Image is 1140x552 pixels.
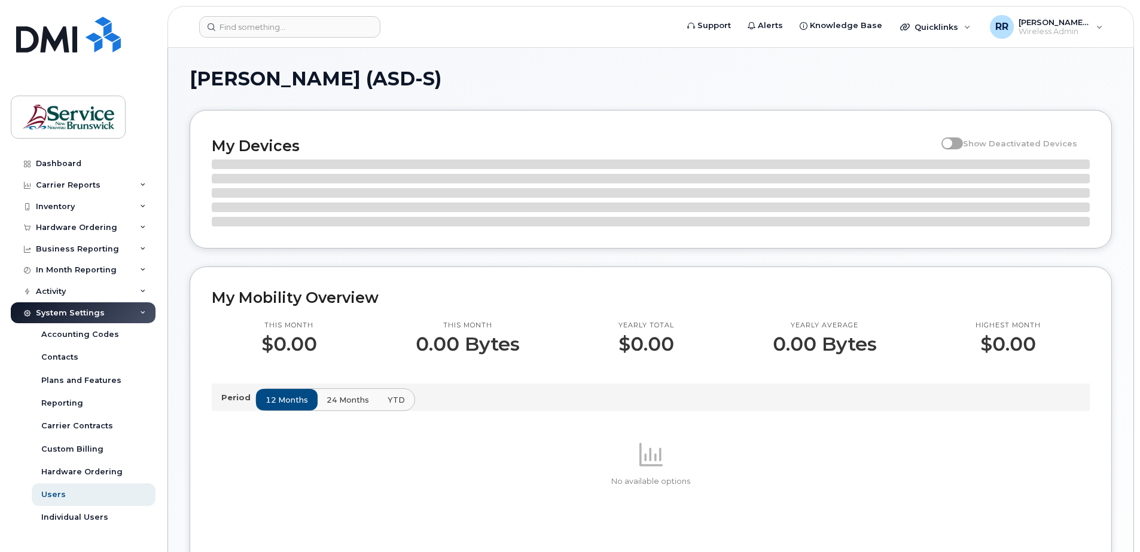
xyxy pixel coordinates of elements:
p: This month [416,321,520,330]
p: No available options [212,476,1090,487]
p: This month [261,321,317,330]
p: $0.00 [618,333,674,355]
p: Highest month [976,321,1041,330]
p: Yearly total [618,321,674,330]
p: Yearly average [773,321,877,330]
span: 24 months [327,394,369,406]
p: $0.00 [261,333,317,355]
p: 0.00 Bytes [773,333,877,355]
p: $0.00 [976,333,1041,355]
span: [PERSON_NAME] (ASD-S) [190,70,441,88]
p: Period [221,392,255,403]
h2: My Devices [212,137,935,155]
p: 0.00 Bytes [416,333,520,355]
h2: My Mobility Overview [212,289,1090,306]
span: Show Deactivated Devices [963,139,1077,148]
span: YTD [388,394,405,406]
input: Show Deactivated Devices [941,132,951,142]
